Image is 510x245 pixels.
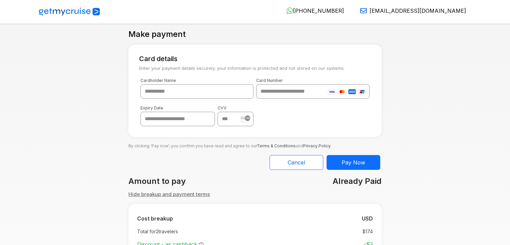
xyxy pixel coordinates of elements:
label: Expiry Date [140,105,215,110]
td: : [248,212,251,225]
b: Cost breakup [137,215,173,222]
span: [PHONE_NUMBER] [293,7,344,14]
img: card-icons [328,89,366,95]
p: By clicking 'Pay now', you confirm you have read and agree to our and [128,137,382,150]
a: Terms & Conditions [257,143,296,148]
button: Cancel [270,155,323,170]
img: Email [360,7,367,14]
a: [PHONE_NUMBER] [281,7,344,14]
label: Card Number [256,78,369,83]
b: USD [362,215,373,222]
span: [EMAIL_ADDRESS][DOMAIN_NAME] [370,7,466,14]
a: [EMAIL_ADDRESS][DOMAIN_NAME] [355,7,466,14]
button: Hide breakup and payment terms [128,191,210,198]
td: Total for 2 travelers [137,225,248,238]
td: : [248,225,251,238]
img: stripe [241,115,250,122]
h4: Make payment [128,30,186,39]
button: Pay Now [327,155,380,170]
a: Privacy Policy. [303,143,331,148]
div: Already Paid [255,175,385,187]
td: $ 174 [326,227,373,236]
small: Enter your payment details securely; your information is protected and not stored on our systems. [135,65,375,71]
div: Amount to pay [124,175,255,187]
label: CVV [218,105,253,110]
label: Cardholder Name [140,78,253,83]
img: WhatsApp [286,7,293,14]
h5: Card details [135,55,375,63]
